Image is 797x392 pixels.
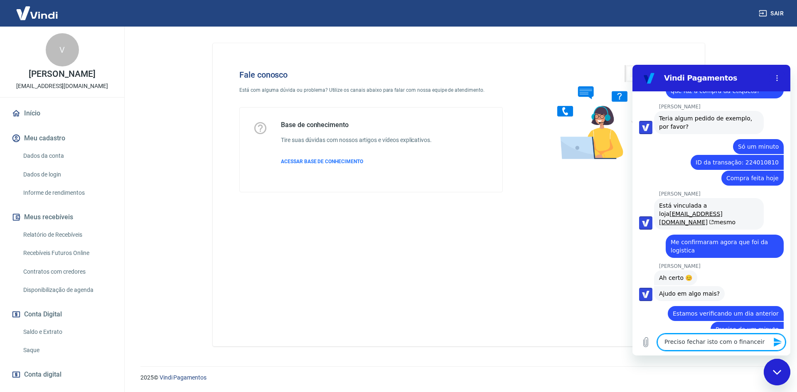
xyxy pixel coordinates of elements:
[281,121,432,129] h5: Base de conhecimento
[239,70,503,80] h4: Fale conosco
[24,369,61,380] span: Conta digital
[764,359,790,385] iframe: Botão para abrir a janela de mensagens, conversa em andamento
[10,129,114,147] button: Meu cadastro
[140,373,777,382] p: 2025 ©
[757,6,787,21] button: Sair
[20,147,114,164] a: Dados da conta
[541,56,667,167] img: Fale conosco
[281,159,363,164] span: ACESSAR BASE DE CONHECIMENTO
[29,70,95,78] p: [PERSON_NAME]
[10,104,114,122] a: Início
[46,33,79,66] div: V
[160,374,207,381] a: Vindi Pagamentos
[632,65,790,355] iframe: Janela de mensagens
[20,184,114,201] a: Informe de rendimentos
[10,305,114,323] button: Conta Digital
[239,86,503,94] p: Está com alguma dúvida ou problema? Utilize os canais abaixo para falar com nossa equipe de atend...
[20,245,114,262] a: Recebíveis Futuros Online
[10,0,64,26] img: Vindi
[20,282,114,299] a: Disponibilização de agenda
[20,323,114,341] a: Saldo e Extrato
[10,365,114,384] a: Conta digital
[281,158,432,165] a: ACESSAR BASE DE CONHECIMENTO
[16,82,108,91] p: [EMAIL_ADDRESS][DOMAIN_NAME]
[20,226,114,243] a: Relatório de Recebíveis
[20,166,114,183] a: Dados de login
[20,263,114,280] a: Contratos com credores
[20,342,114,359] a: Saque
[281,136,432,145] h6: Tire suas dúvidas com nossos artigos e vídeos explicativos.
[10,208,114,226] button: Meus recebíveis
